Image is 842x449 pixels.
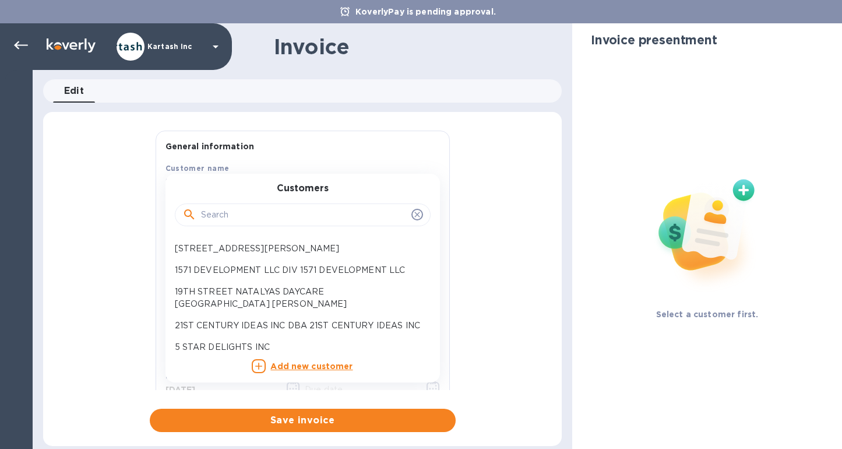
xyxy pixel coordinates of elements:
input: Search [201,206,407,224]
p: 5 STAR DELIGHTS INC [175,341,421,353]
b: Customer name [165,164,230,173]
img: Logo [47,38,96,52]
label: Invoice date [165,373,212,380]
p: Select a customer first. [656,308,759,320]
input: Select date [165,381,276,399]
p: KoverlyPay is pending approval. [350,6,502,17]
p: Select customer name [165,176,258,188]
span: Edit [64,83,84,99]
span: Save invoice [159,413,446,427]
p: 21ST CENTURY IDEAS INC DBA 21ST CENTURY IDEAS INC [175,320,421,332]
p: [STREET_ADDRESS][PERSON_NAME] [175,243,421,255]
b: General information [165,142,255,151]
button: Save invoice [150,409,456,432]
h3: Customers [277,183,329,194]
p: Kartash Inc [147,43,206,51]
h2: Invoice presentment [591,33,717,47]
input: Due date [305,381,415,399]
h1: Invoice [274,34,349,59]
b: Add new customer [270,362,353,371]
p: 1571 DEVELOPMENT LLC DIV 1571 DEVELOPMENT LLC [175,264,421,276]
p: 19TH STREET NATALYAS DAYCARE [GEOGRAPHIC_DATA] [PERSON_NAME] [175,286,421,310]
